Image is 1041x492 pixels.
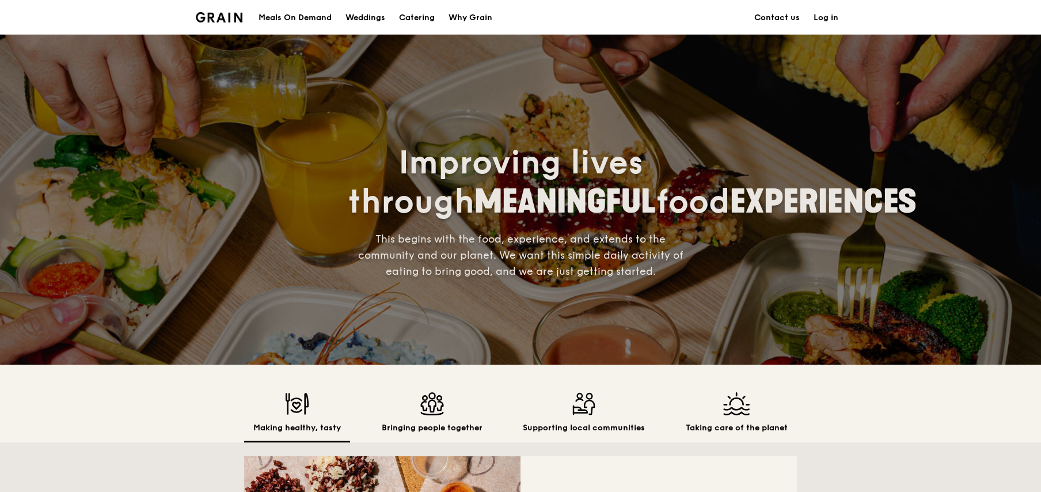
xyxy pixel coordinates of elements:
a: Contact us [747,1,807,35]
img: Supporting local communities [523,392,645,415]
img: Grain [196,12,242,22]
div: Weddings [345,1,385,35]
span: Improving lives through food [348,143,917,222]
a: Weddings [339,1,392,35]
h2: Making healthy, tasty [253,422,341,434]
span: This begins with the food, experience, and extends to the community and our planet. We want this ... [358,233,683,278]
img: Making healthy, tasty [253,392,341,415]
div: Catering [399,1,435,35]
h2: Supporting local communities [523,422,645,434]
a: Log in [807,1,845,35]
div: Meals On Demand [259,1,332,35]
img: Bringing people together [382,392,482,415]
span: EXPERIENCES [730,183,917,221]
div: Why Grain [449,1,492,35]
h2: Bringing people together [382,422,482,434]
a: Catering [392,1,442,35]
img: Taking care of the planet [686,392,788,415]
span: MEANINGFUL [474,183,656,221]
a: Why Grain [442,1,499,35]
h2: Taking care of the planet [686,422,788,434]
